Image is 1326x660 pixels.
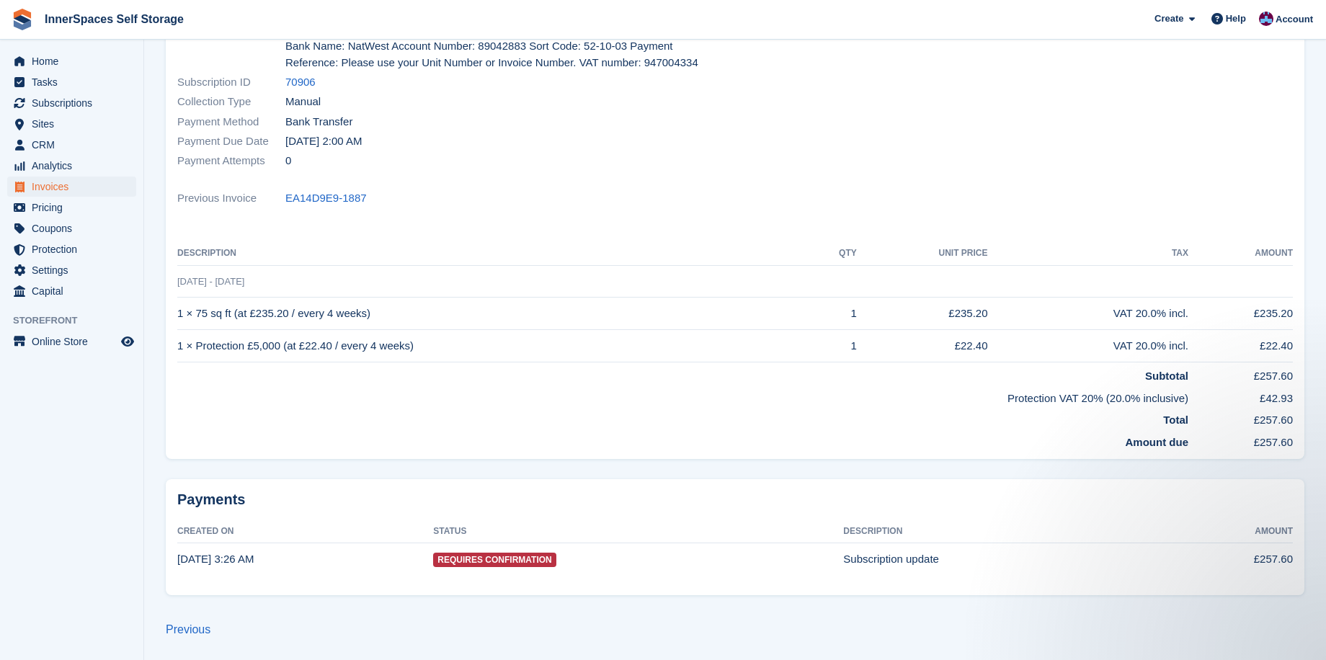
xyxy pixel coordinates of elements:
strong: Total [1163,414,1188,426]
a: menu [7,51,136,71]
a: menu [7,93,136,113]
span: 0 [285,153,291,169]
span: Invoices [32,177,118,197]
th: Description [843,520,1162,543]
td: £42.93 [1188,385,1293,407]
a: menu [7,177,136,197]
span: CRM [32,135,118,155]
span: Memo [177,22,285,71]
span: Settings [32,260,118,280]
span: Manual [285,94,321,110]
a: menu [7,331,136,352]
td: £257.60 [1188,429,1293,451]
a: menu [7,72,136,92]
th: QTY [809,242,857,265]
span: Payment Attempts [177,153,285,169]
span: Capital [32,281,118,301]
td: 1 [809,298,857,330]
a: menu [7,135,136,155]
a: EA14D9E9-1887 [285,190,367,207]
img: stora-icon-8386f47178a22dfd0bd8f6a31ec36ba5ce8667c1dd55bd0f319d3a0aa187defe.svg [12,9,33,30]
a: menu [7,281,136,301]
a: Previous [166,623,210,636]
span: Tasks [32,72,118,92]
td: £257.60 [1188,362,1293,385]
span: Protection [32,239,118,259]
th: Unit Price [857,242,988,265]
td: £257.60 [1188,406,1293,429]
a: menu [7,239,136,259]
td: £235.20 [857,298,988,330]
td: £22.40 [857,330,988,362]
span: Payment Method [177,114,285,130]
td: 1 × 75 sq ft (at £235.20 / every 4 weeks) [177,298,809,330]
span: Analytics [32,156,118,176]
th: Status [433,520,843,543]
th: Amount [1188,242,1293,265]
span: Thank you for your business! If you pay via bank transfer, please use the details below: Bank Nam... [285,22,726,71]
a: menu [7,114,136,134]
th: Amount [1162,520,1293,543]
a: menu [7,197,136,218]
span: Online Store [32,331,118,352]
span: Pricing [32,197,118,218]
td: £22.40 [1188,330,1293,362]
a: menu [7,260,136,280]
div: VAT 20.0% incl. [988,338,1189,354]
img: Paul Allo [1259,12,1273,26]
span: Help [1226,12,1246,26]
span: Subscriptions [32,93,118,113]
span: [DATE] - [DATE] [177,276,244,287]
th: Created On [177,520,433,543]
span: Account [1276,12,1313,27]
a: menu [7,218,136,238]
a: menu [7,156,136,176]
span: Subscription ID [177,74,285,91]
span: Storefront [13,313,143,328]
td: Protection VAT 20% (20.0% inclusive) [177,385,1188,407]
span: Home [32,51,118,71]
td: Subscription update [843,543,1162,575]
th: Tax [988,242,1189,265]
th: Description [177,242,809,265]
h2: Payments [177,491,1293,509]
strong: Amount due [1126,436,1189,448]
div: VAT 20.0% incl. [988,306,1189,322]
span: Bank Transfer [285,114,352,130]
a: InnerSpaces Self Storage [39,7,190,31]
time: 2025-09-01 02:26:18 UTC [177,553,254,565]
td: 1 × Protection £5,000 (at £22.40 / every 4 weeks) [177,330,809,362]
span: Sites [32,114,118,134]
span: Create [1154,12,1183,26]
span: Requires Confirmation [433,553,556,567]
td: £257.60 [1162,543,1293,575]
strong: Subtotal [1145,370,1188,382]
span: Coupons [32,218,118,238]
td: £235.20 [1188,298,1293,330]
time: 2025-09-02 01:00:00 UTC [285,133,362,150]
a: Preview store [119,333,136,350]
td: 1 [809,330,857,362]
span: Collection Type [177,94,285,110]
span: Previous Invoice [177,190,285,207]
span: Payment Due Date [177,133,285,150]
a: 70906 [285,74,316,91]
